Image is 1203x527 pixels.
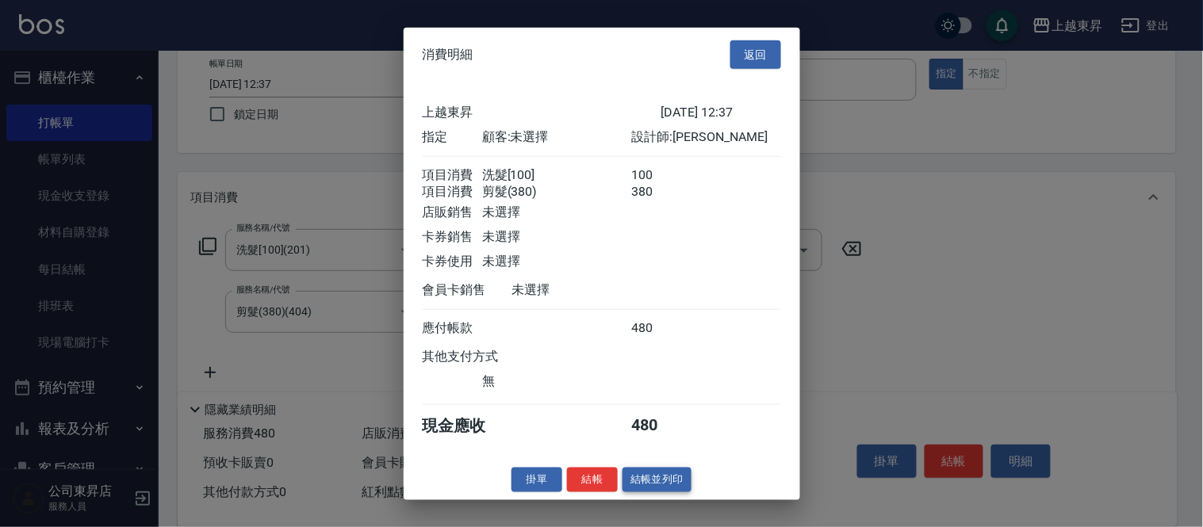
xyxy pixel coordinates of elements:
[423,320,482,337] div: 應付帳款
[423,184,482,200] div: 項目消費
[482,229,631,246] div: 未選擇
[423,167,482,184] div: 項目消費
[482,167,631,184] div: 洗髮[100]
[482,129,631,146] div: 顧客: 未選擇
[631,320,691,337] div: 480
[512,282,661,299] div: 未選擇
[423,129,482,146] div: 指定
[567,468,618,492] button: 結帳
[423,415,512,437] div: 現金應收
[482,184,631,200] div: 剪髮(380)
[423,282,512,299] div: 會員卡銷售
[730,40,781,69] button: 返回
[423,229,482,246] div: 卡券銷售
[423,105,661,121] div: 上越東昇
[423,47,473,63] span: 消費明細
[482,373,631,390] div: 無
[423,254,482,270] div: 卡券使用
[623,468,692,492] button: 結帳並列印
[423,349,542,365] div: 其他支付方式
[661,105,781,121] div: [DATE] 12:37
[631,184,691,200] div: 380
[482,254,631,270] div: 未選擇
[631,129,780,146] div: 設計師: [PERSON_NAME]
[631,167,691,184] div: 100
[482,204,631,221] div: 未選擇
[631,415,691,437] div: 480
[423,204,482,221] div: 店販銷售
[511,468,562,492] button: 掛單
